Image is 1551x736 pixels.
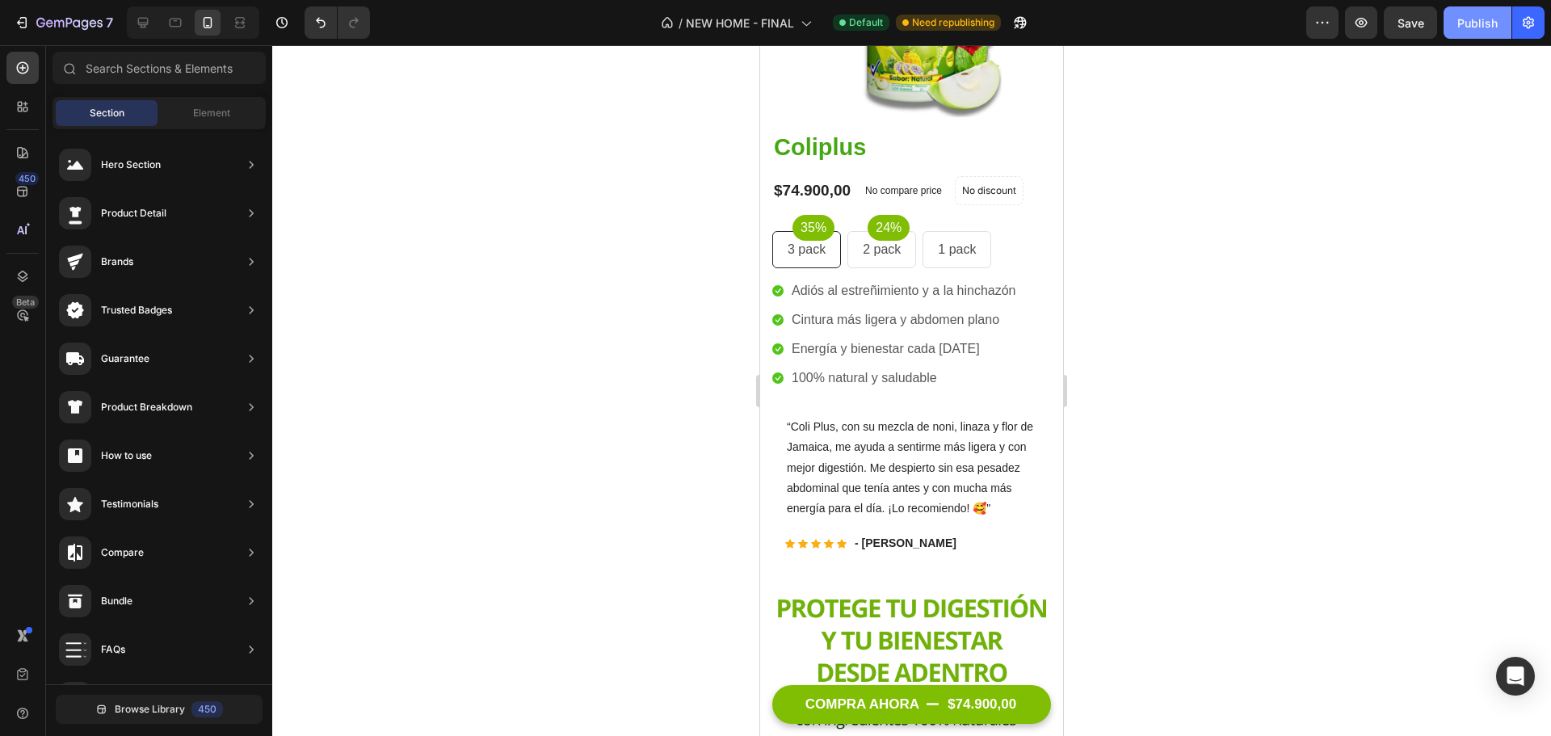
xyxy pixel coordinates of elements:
[1444,6,1511,39] button: Publish
[193,106,230,120] span: Element
[1384,6,1437,39] button: Save
[1496,657,1535,696] div: Open Intercom Messenger
[305,6,370,39] div: Undo/Redo
[101,351,149,367] div: Guarantee
[101,641,125,658] div: FAQs
[115,702,185,717] span: Browse Library
[1398,16,1424,30] span: Save
[56,695,263,724] button: Browse Library450
[101,157,161,173] div: Hero Section
[912,15,994,30] span: Need republishing
[53,52,266,84] input: Search Sections & Elements
[90,106,124,120] span: Section
[101,205,166,221] div: Product Detail
[101,302,172,318] div: Trusted Badges
[191,701,223,717] div: 450
[101,545,144,561] div: Compare
[101,593,132,609] div: Bundle
[15,172,39,185] div: 450
[760,45,1063,736] iframe: Design area
[101,399,192,415] div: Product Breakdown
[106,13,113,32] p: 7
[101,496,158,512] div: Testimonials
[679,15,683,32] span: /
[1457,15,1498,32] div: Publish
[6,6,120,39] button: 7
[12,296,39,309] div: Beta
[686,15,794,32] span: NEW HOME - FINAL
[101,448,152,464] div: How to use
[101,254,133,270] div: Brands
[849,15,883,30] span: Default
